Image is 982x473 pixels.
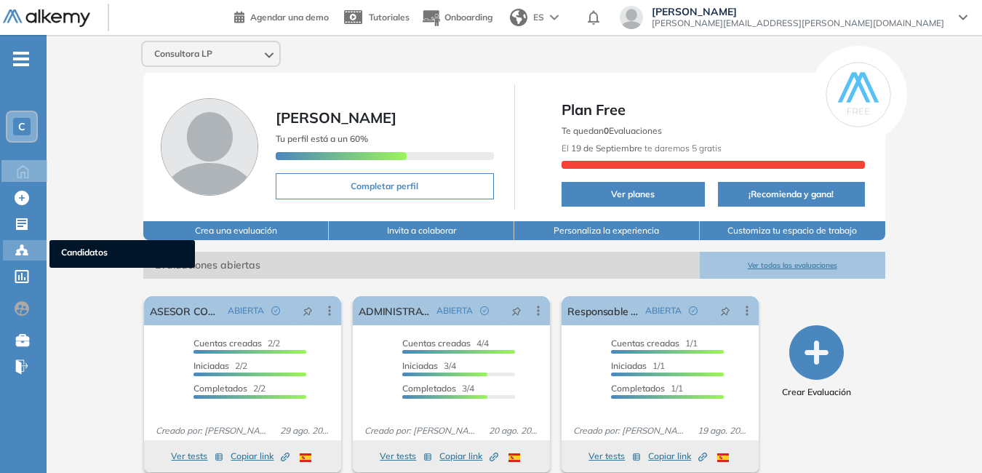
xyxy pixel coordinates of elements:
span: C [18,121,25,132]
span: Completados [611,383,665,394]
button: Copiar link [648,448,707,465]
span: 1/1 [611,338,698,349]
span: [PERSON_NAME] [652,6,944,17]
span: Plan Free [562,99,865,121]
span: Completados [402,383,456,394]
span: [PERSON_NAME] [276,108,396,127]
span: Creado por: [PERSON_NAME] [359,424,483,437]
button: Crea una evaluación [143,221,329,240]
img: world [510,9,527,26]
img: ESP [300,453,311,462]
span: 20 ago. 2025 [483,424,544,437]
button: Ver planes [562,182,705,207]
button: Invita a colaborar [329,221,514,240]
b: 19 de Septiembre [571,143,642,154]
span: 4/4 [402,338,489,349]
button: Crear Evaluación [782,325,851,399]
span: Agendar una demo [250,12,329,23]
span: check-circle [480,306,489,315]
button: Copiar link [439,448,498,465]
a: Agendar una demo [234,7,329,25]
span: Creado por: [PERSON_NAME] [150,424,274,437]
span: 2/2 [193,383,266,394]
span: [PERSON_NAME][EMAIL_ADDRESS][PERSON_NAME][DOMAIN_NAME] [652,17,944,29]
button: Customiza tu espacio de trabajo [700,221,885,240]
span: pushpin [511,305,522,317]
span: Candidatos [61,246,183,262]
span: Completados [193,383,247,394]
span: 1/1 [611,383,683,394]
span: Copiar link [648,450,707,463]
img: arrow [550,15,559,20]
span: Tu perfil está a un 60% [276,133,368,144]
span: Consultora LP [154,48,212,60]
button: Completar perfil [276,173,493,199]
button: Ver todas las evaluaciones [700,252,885,279]
span: Crear Evaluación [782,386,851,399]
span: ABIERTA [228,304,264,317]
img: ESP [717,453,729,462]
span: 2/2 [193,360,247,371]
button: Ver tests [171,448,223,465]
span: ABIERTA [645,304,682,317]
span: Evaluaciones abiertas [143,252,699,279]
span: Cuentas creadas [611,338,679,349]
b: 0 [604,125,609,136]
a: Responsable de Calidad [PERSON_NAME] [567,296,639,325]
span: Tutoriales [369,12,410,23]
span: Cuentas creadas [193,338,262,349]
span: Iniciadas [611,360,647,371]
a: ADMINISTRATIVO CONTABLE [359,296,431,325]
span: check-circle [271,306,280,315]
img: Foto de perfil [161,98,258,196]
span: 2/2 [193,338,280,349]
button: pushpin [500,299,532,322]
span: 3/4 [402,383,474,394]
button: Ver tests [588,448,641,465]
span: Creado por: [PERSON_NAME] [567,424,692,437]
span: Copiar link [439,450,498,463]
span: pushpin [720,305,730,317]
i: - [13,57,29,60]
span: 19 ago. 2025 [692,424,753,437]
button: Onboarding [421,2,492,33]
button: ¡Recomienda y gana! [718,182,865,207]
span: Copiar link [231,450,290,463]
span: Iniciadas [402,360,438,371]
span: Cuentas creadas [402,338,471,349]
span: 29 ago. 2025 [274,424,335,437]
img: ESP [508,453,520,462]
span: 1/1 [611,360,665,371]
span: Iniciadas [193,360,229,371]
span: Te quedan Evaluaciones [562,125,662,136]
span: 3/4 [402,360,456,371]
span: ES [533,11,544,24]
button: pushpin [292,299,324,322]
button: Personaliza la experiencia [514,221,700,240]
button: Ver tests [380,448,432,465]
span: ABIERTA [436,304,473,317]
img: Logo [3,9,90,28]
span: check-circle [689,306,698,315]
a: ASESOR COMERCIAL [150,296,222,325]
button: pushpin [709,299,741,322]
span: Onboarding [444,12,492,23]
span: pushpin [303,305,313,317]
button: Copiar link [231,448,290,465]
span: El te daremos 5 gratis [562,143,722,154]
